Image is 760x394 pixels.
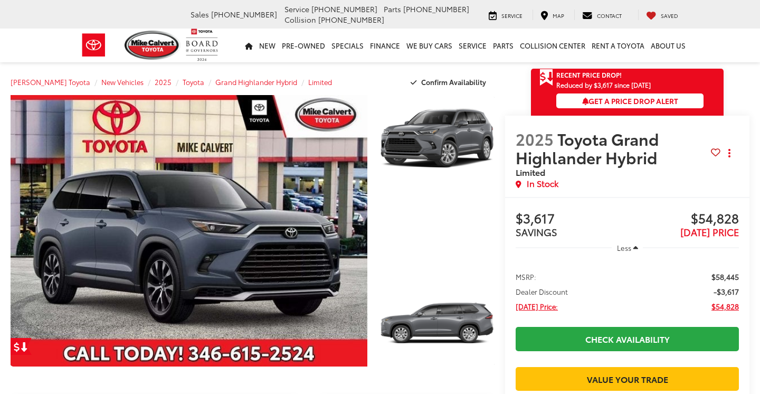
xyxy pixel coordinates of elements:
a: New Vehicles [101,77,144,87]
a: Get Price Drop Alert [11,338,32,355]
button: Less [612,238,643,257]
a: Home [242,29,256,62]
a: Expand Photo 1 [379,95,495,182]
span: -$3,617 [714,286,739,297]
a: [PERSON_NAME] Toyota [11,77,90,87]
span: Recent Price Drop! [556,70,622,79]
a: Expand Photo 0 [11,95,367,367]
span: Saved [661,12,678,20]
a: Service [455,29,490,62]
span: $54,828 [628,211,739,227]
span: [DATE] PRICE [680,225,739,239]
span: [PHONE_NUMBER] [311,4,377,14]
button: Actions [720,144,739,163]
span: Get a Price Drop Alert [582,96,678,106]
a: Rent a Toyota [588,29,648,62]
a: New [256,29,279,62]
span: Toyota Grand Highlander Hybrid [516,127,661,168]
a: Service [481,10,530,20]
img: 2025 Toyota Grand Highlander Hybrid Limited [378,279,496,368]
a: WE BUY CARS [403,29,455,62]
a: Value Your Trade [516,367,739,391]
a: Collision Center [517,29,588,62]
a: About Us [648,29,689,62]
span: Dealer Discount [516,286,568,297]
a: Parts [490,29,517,62]
img: 2025 Toyota Grand Highlander Hybrid Limited [7,94,371,367]
a: Contact [574,10,630,20]
a: Pre-Owned [279,29,328,62]
span: [PHONE_NUMBER] [403,4,469,14]
span: Limited [516,166,545,178]
img: 2025 Toyota Grand Highlander Hybrid Limited [378,94,496,183]
span: 2025 [516,127,554,150]
a: 2025 [155,77,172,87]
img: Toyota [74,28,113,62]
span: Service [284,4,309,14]
span: [PHONE_NUMBER] [211,9,277,20]
span: In Stock [527,177,558,190]
span: $3,617 [516,211,627,227]
span: Parts [384,4,401,14]
span: $58,445 [711,271,739,282]
span: $54,828 [711,301,739,312]
span: Less [617,243,631,252]
span: dropdown dots [728,149,730,157]
span: Get Price Drop Alert [539,69,553,87]
button: Confirm Availability [405,73,495,91]
a: Map [533,10,572,20]
span: Sales [191,9,209,20]
span: [DATE] Price: [516,301,558,312]
a: Toyota [183,77,204,87]
a: Get Price Drop Alert Recent Price Drop! [531,69,724,81]
a: Specials [328,29,367,62]
a: Grand Highlander Hybrid [215,77,297,87]
span: [PHONE_NUMBER] [318,14,384,25]
span: MSRP: [516,271,536,282]
span: Collision [284,14,316,25]
span: Reduced by $3,617 since [DATE] [556,81,704,88]
span: Service [501,12,522,20]
span: Contact [597,12,622,20]
a: Check Availability [516,327,739,351]
a: Finance [367,29,403,62]
a: Expand Photo 2 [379,280,495,367]
a: Limited [308,77,332,87]
span: Map [553,12,564,20]
span: SAVINGS [516,225,557,239]
img: Mike Calvert Toyota [125,31,180,60]
span: Confirm Availability [421,77,486,87]
a: My Saved Vehicles [638,10,686,20]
